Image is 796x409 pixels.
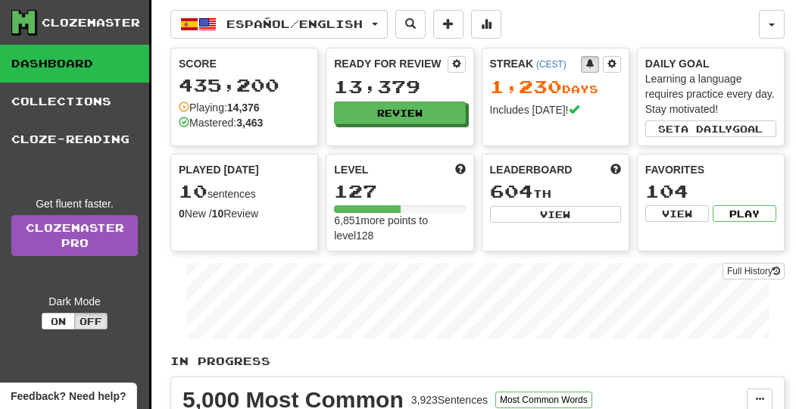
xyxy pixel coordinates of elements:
span: Level [334,162,368,177]
span: a daily [681,123,732,134]
div: Playing: [179,100,260,115]
p: In Progress [170,354,785,369]
div: Ready for Review [334,56,447,71]
button: Play [713,205,776,222]
div: Learning a language requires practice every day. Stay motivated! [645,71,776,117]
button: Full History [723,263,785,279]
button: On [42,313,75,329]
a: (CEST) [536,59,567,70]
div: Get fluent faster. [11,196,138,211]
div: Day s [490,77,621,97]
div: Dark Mode [11,294,138,309]
strong: 10 [212,208,224,220]
button: View [490,206,621,223]
button: Most Common Words [495,392,592,408]
strong: 14,376 [227,101,260,114]
div: Daily Goal [645,56,776,71]
strong: 3,463 [236,117,263,129]
div: 13,379 [334,77,465,96]
div: 3,923 Sentences [411,392,488,407]
strong: 0 [179,208,185,220]
div: Favorites [645,162,776,177]
div: Streak [490,56,581,71]
span: Open feedback widget [11,389,126,404]
span: 10 [179,180,208,201]
div: Score [179,56,310,71]
span: 1,230 [490,76,562,97]
div: 435,200 [179,76,310,95]
button: Seta dailygoal [645,120,776,137]
div: sentences [179,182,310,201]
button: Search sentences [395,10,426,39]
div: th [490,182,621,201]
button: Add sentence to collection [433,10,464,39]
div: Mastered: [179,115,263,130]
button: View [645,205,709,222]
div: 127 [334,182,465,201]
a: ClozemasterPro [11,215,138,256]
span: Score more points to level up [455,162,466,177]
div: 104 [645,182,776,201]
div: Includes [DATE]! [490,102,621,117]
span: Played [DATE] [179,162,259,177]
button: More stats [471,10,501,39]
span: Leaderboard [490,162,573,177]
div: 6,851 more points to level 128 [334,213,465,243]
div: New / Review [179,206,310,221]
span: 604 [490,180,533,201]
div: Clozemaster [42,15,140,30]
button: Review [334,101,465,124]
button: Español/English [170,10,388,39]
button: Off [74,313,108,329]
span: Español / English [226,17,363,30]
span: This week in points, UTC [610,162,621,177]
